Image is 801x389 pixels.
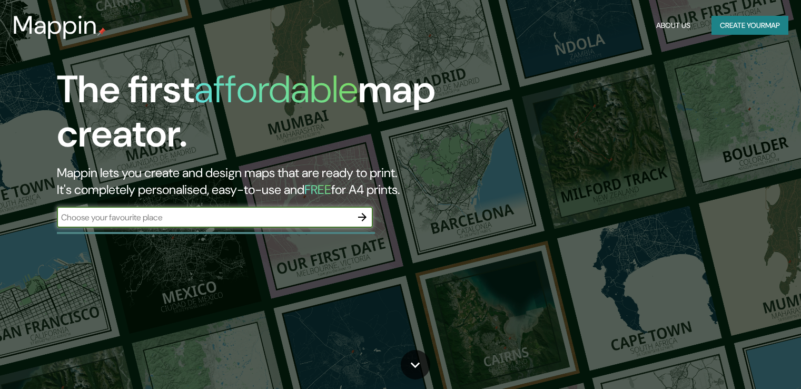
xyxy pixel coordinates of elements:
h3: Mappin [13,11,97,40]
h1: The first map creator. [57,67,458,164]
input: Choose your favourite place [57,211,352,223]
h5: FREE [304,181,331,198]
button: Create yourmap [711,16,788,35]
button: About Us [652,16,695,35]
img: mappin-pin [97,27,106,36]
h2: Mappin lets you create and design maps that are ready to print. It's completely personalised, eas... [57,164,458,198]
h1: affordable [194,65,358,114]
